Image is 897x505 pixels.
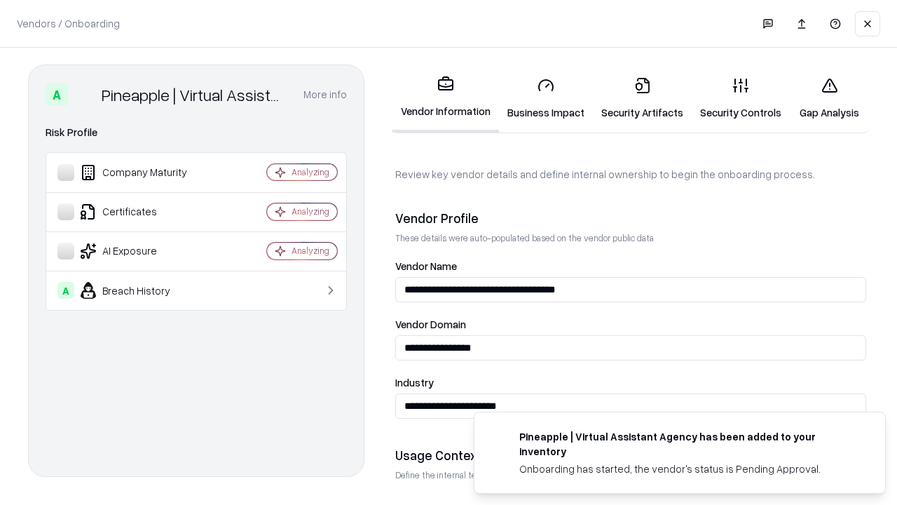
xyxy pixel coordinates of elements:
label: Industry [395,377,866,388]
div: Pineapple | Virtual Assistant Agency [102,83,287,106]
button: More info [303,82,347,107]
div: Analyzing [292,206,329,217]
div: AI Exposure [57,243,225,260]
a: Gap Analysis [790,66,869,131]
img: trypineapple.com [491,429,508,446]
div: Risk Profile [46,124,347,141]
div: Breach History [57,282,225,299]
div: Analyzing [292,245,329,257]
div: A [46,83,68,106]
div: Usage Context [395,447,866,464]
p: Vendors / Onboarding [17,16,120,31]
div: Certificates [57,203,225,220]
img: Pineapple | Virtual Assistant Agency [74,83,96,106]
p: Review key vendor details and define internal ownership to begin the onboarding process. [395,167,866,182]
label: Vendor Name [395,261,866,271]
div: Company Maturity [57,164,225,181]
div: Onboarding has started, the vendor's status is Pending Approval. [519,462,851,476]
div: Vendor Profile [395,210,866,227]
p: These details were auto-populated based on the vendor public data [395,232,866,244]
div: Analyzing [292,166,329,178]
div: Pineapple | Virtual Assistant Agency has been added to your inventory [519,429,851,459]
a: Vendor Information [392,65,499,133]
p: Define the internal team and reason for using this vendor. This helps assess business relevance a... [395,469,866,481]
div: A [57,282,74,299]
a: Business Impact [499,66,593,131]
label: Vendor Domain [395,319,866,330]
a: Security Controls [692,66,790,131]
a: Security Artifacts [593,66,692,131]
